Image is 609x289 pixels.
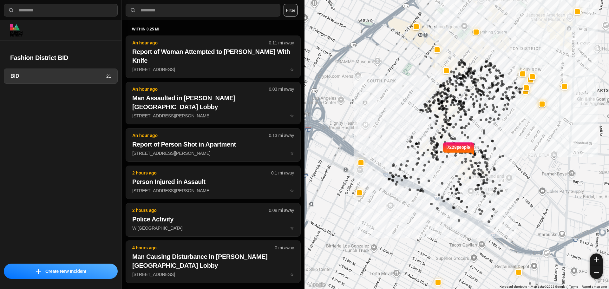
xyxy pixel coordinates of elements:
[126,150,301,156] a: An hour ago0.13 mi awayReport of Person Shot in Apartment[STREET_ADDRESS][PERSON_NAME]star
[447,144,470,158] p: 7228 people
[132,86,269,92] p: An hour ago
[132,177,294,186] h2: Person Injured in Assault
[306,281,327,289] img: Google
[132,113,294,119] p: [STREET_ADDRESS][PERSON_NAME]
[470,141,475,155] img: notch
[126,82,301,124] button: An hour ago0.03 mi awayMan Assaulted in [PERSON_NAME][GEOGRAPHIC_DATA] Lobby[STREET_ADDRESS][PERS...
[4,69,118,84] a: BID21
[126,225,301,231] a: 2 hours ago0.08 mi awayPolice ActivityW [GEOGRAPHIC_DATA]star
[590,266,603,279] button: zoom-out
[269,86,294,92] p: 0.03 mi away
[594,270,599,275] img: zoom-out
[36,269,41,274] img: icon
[132,94,294,111] h2: Man Assaulted in [PERSON_NAME][GEOGRAPHIC_DATA] Lobby
[10,24,23,36] img: logo
[306,281,327,289] a: Open this area in Google Maps (opens a new window)
[132,66,294,73] p: [STREET_ADDRESS]
[269,40,294,46] p: 0.11 mi away
[126,67,301,72] a: An hour ago0.11 mi awayReport of Woman Attempted to [PERSON_NAME] With Knife[STREET_ADDRESS]star
[132,132,269,139] p: An hour ago
[8,7,14,13] img: search
[132,245,275,251] p: 4 hours ago
[132,140,294,149] h2: Report of Person Shot in Apartment
[290,272,294,277] span: star
[290,188,294,193] span: star
[126,240,301,283] button: 4 hours ago0 mi awayMan Causing Disturbance in [PERSON_NAME][GEOGRAPHIC_DATA] Lobby[STREET_ADDRES...
[132,252,294,270] h2: Man Causing Disturbance in [PERSON_NAME][GEOGRAPHIC_DATA] Lobby
[130,7,136,13] img: search
[132,225,294,231] p: W [GEOGRAPHIC_DATA]
[126,113,301,118] a: An hour ago0.03 mi awayMan Assaulted in [PERSON_NAME][GEOGRAPHIC_DATA] Lobby[STREET_ADDRESS][PERS...
[132,27,294,32] h5: within 0.25 mi
[4,264,118,279] button: iconCreate New Incident
[132,150,294,156] p: [STREET_ADDRESS][PERSON_NAME]
[106,73,111,79] p: 21
[569,285,578,288] a: Terms (opens in new tab)
[271,170,294,176] p: 0.1 mi away
[269,132,294,139] p: 0.13 mi away
[284,4,298,16] button: Filter
[500,285,527,289] button: Keyboard shortcuts
[269,207,294,213] p: 0.08 mi away
[126,128,301,162] button: An hour ago0.13 mi awayReport of Person Shot in Apartment[STREET_ADDRESS][PERSON_NAME]star
[45,268,86,274] p: Create New Incident
[132,207,269,213] p: 2 hours ago
[290,226,294,231] span: star
[10,72,106,80] h3: BID
[126,166,301,199] button: 2 hours ago0.1 mi awayPerson Injured in Assault[STREET_ADDRESS][PERSON_NAME]star
[132,271,294,278] p: [STREET_ADDRESS]
[132,215,294,224] h2: Police Activity
[290,67,294,72] span: star
[10,53,111,62] h2: Fashion District BID
[126,272,301,277] a: 4 hours ago0 mi awayMan Causing Disturbance in [PERSON_NAME][GEOGRAPHIC_DATA] Lobby[STREET_ADDRES...
[126,188,301,193] a: 2 hours ago0.1 mi awayPerson Injured in Assault[STREET_ADDRESS][PERSON_NAME]star
[126,36,301,78] button: An hour ago0.11 mi awayReport of Woman Attempted to [PERSON_NAME] With Knife[STREET_ADDRESS]star
[590,253,603,266] button: zoom-in
[290,151,294,156] span: star
[442,141,447,155] img: notch
[132,40,269,46] p: An hour ago
[132,170,271,176] p: 2 hours ago
[531,285,565,288] span: Map data ©2025 Google
[132,47,294,65] h2: Report of Woman Attempted to [PERSON_NAME] With Knife
[582,285,607,288] a: Report a map error
[132,187,294,194] p: [STREET_ADDRESS][PERSON_NAME]
[275,245,294,251] p: 0 mi away
[594,257,599,262] img: zoom-in
[290,113,294,118] span: star
[126,203,301,237] button: 2 hours ago0.08 mi awayPolice ActivityW [GEOGRAPHIC_DATA]star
